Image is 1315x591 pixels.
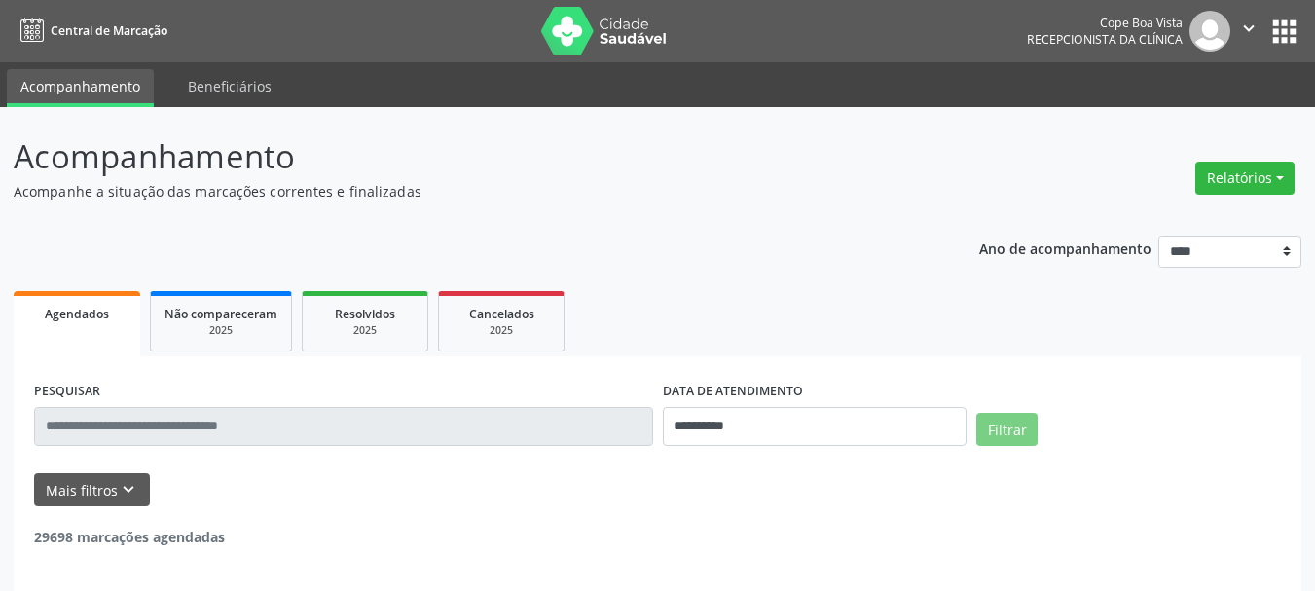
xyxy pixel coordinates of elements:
span: Central de Marcação [51,22,167,39]
div: 2025 [316,323,414,338]
button:  [1230,11,1267,52]
a: Acompanhamento [7,69,154,107]
div: 2025 [164,323,277,338]
p: Acompanhe a situação das marcações correntes e finalizadas [14,181,915,202]
a: Central de Marcação [14,15,167,47]
span: Cancelados [469,306,534,322]
label: DATA DE ATENDIMENTO [663,377,803,407]
p: Ano de acompanhamento [979,236,1151,260]
span: Não compareceram [164,306,277,322]
strong: 29698 marcações agendadas [34,528,225,546]
button: Relatórios [1195,162,1295,195]
div: 2025 [453,323,550,338]
img: img [1189,11,1230,52]
button: apps [1267,15,1301,49]
span: Resolvidos [335,306,395,322]
i:  [1238,18,1260,39]
div: Cope Boa Vista [1027,15,1183,31]
span: Recepcionista da clínica [1027,31,1183,48]
label: PESQUISAR [34,377,100,407]
p: Acompanhamento [14,132,915,181]
button: Filtrar [976,413,1038,446]
i: keyboard_arrow_down [118,479,139,500]
button: Mais filtroskeyboard_arrow_down [34,473,150,507]
span: Agendados [45,306,109,322]
a: Beneficiários [174,69,285,103]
